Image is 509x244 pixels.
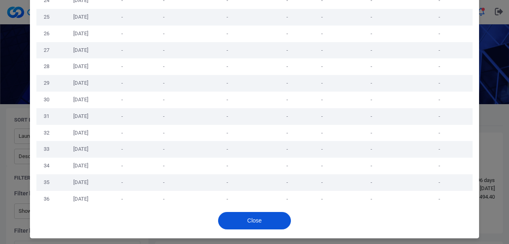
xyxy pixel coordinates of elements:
[56,58,105,75] td: [DATE]
[56,75,105,92] td: [DATE]
[227,80,228,86] span: -
[227,163,228,169] span: -
[36,174,56,191] td: 35
[407,158,473,174] td: -
[56,42,105,59] td: [DATE]
[336,75,407,92] td: -
[336,125,407,141] td: -
[36,108,56,125] td: 31
[308,92,336,108] td: -
[286,196,288,202] span: -
[163,96,165,103] span: -
[121,80,123,86] span: -
[286,14,288,20] span: -
[308,42,336,59] td: -
[286,146,288,152] span: -
[56,141,105,158] td: [DATE]
[36,75,56,92] td: 29
[36,92,56,108] td: 30
[308,58,336,75] td: -
[121,30,123,36] span: -
[308,9,336,26] td: -
[336,58,407,75] td: -
[286,30,288,36] span: -
[336,174,407,191] td: -
[36,9,56,26] td: 25
[286,80,288,86] span: -
[36,141,56,158] td: 33
[227,14,228,20] span: -
[121,179,123,185] span: -
[121,196,123,202] span: -
[336,26,407,42] td: -
[286,163,288,169] span: -
[56,125,105,141] td: [DATE]
[163,80,165,86] span: -
[227,196,228,202] span: -
[56,174,105,191] td: [DATE]
[227,146,228,152] span: -
[308,158,336,174] td: -
[163,130,165,136] span: -
[56,92,105,108] td: [DATE]
[286,113,288,119] span: -
[407,58,473,75] td: -
[163,146,165,152] span: -
[407,26,473,42] td: -
[36,26,56,42] td: 26
[121,47,123,53] span: -
[121,163,123,169] span: -
[308,108,336,125] td: -
[36,58,56,75] td: 28
[286,47,288,53] span: -
[227,63,228,69] span: -
[336,141,407,158] td: -
[56,191,105,208] td: [DATE]
[163,47,165,53] span: -
[308,75,336,92] td: -
[163,30,165,36] span: -
[227,179,228,185] span: -
[163,63,165,69] span: -
[227,47,228,53] span: -
[227,96,228,103] span: -
[407,191,473,208] td: -
[36,158,56,174] td: 34
[336,92,407,108] td: -
[407,125,473,141] td: -
[336,191,407,208] td: -
[227,130,228,136] span: -
[121,130,123,136] span: -
[36,191,56,208] td: 36
[56,26,105,42] td: [DATE]
[407,108,473,125] td: -
[227,113,228,119] span: -
[121,146,123,152] span: -
[286,179,288,185] span: -
[163,113,165,119] span: -
[308,26,336,42] td: -
[163,14,165,20] span: -
[407,92,473,108] td: -
[36,125,56,141] td: 32
[407,141,473,158] td: -
[407,42,473,59] td: -
[218,212,291,229] button: Close
[407,174,473,191] td: -
[56,9,105,26] td: [DATE]
[308,191,336,208] td: -
[407,75,473,92] td: -
[308,141,336,158] td: -
[407,9,473,26] td: -
[308,174,336,191] td: -
[336,108,407,125] td: -
[286,130,288,136] span: -
[121,63,123,69] span: -
[121,14,123,20] span: -
[308,125,336,141] td: -
[286,63,288,69] span: -
[163,179,165,185] span: -
[286,96,288,103] span: -
[227,30,228,36] span: -
[336,42,407,59] td: -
